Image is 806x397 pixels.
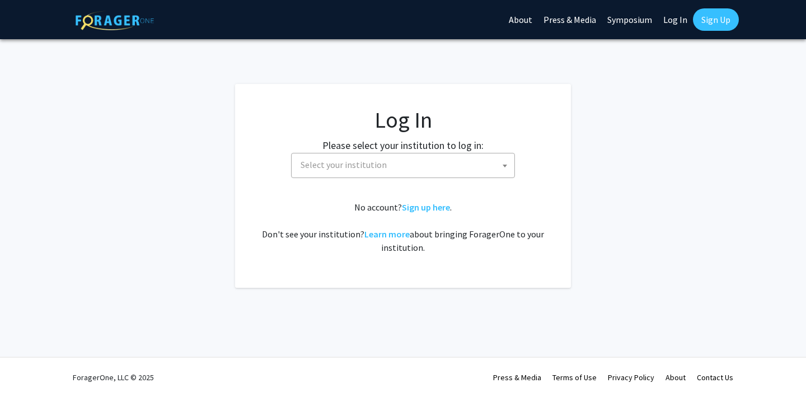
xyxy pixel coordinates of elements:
[301,159,387,170] span: Select your institution
[693,8,739,31] a: Sign Up
[697,372,733,382] a: Contact Us
[296,153,514,176] span: Select your institution
[76,11,154,30] img: ForagerOne Logo
[666,372,686,382] a: About
[493,372,541,382] a: Press & Media
[257,106,549,133] h1: Log In
[257,200,549,254] div: No account? . Don't see your institution? about bringing ForagerOne to your institution.
[322,138,484,153] label: Please select your institution to log in:
[73,358,154,397] div: ForagerOne, LLC © 2025
[364,228,410,240] a: Learn more about bringing ForagerOne to your institution
[608,372,654,382] a: Privacy Policy
[402,202,450,213] a: Sign up here
[291,153,515,178] span: Select your institution
[552,372,597,382] a: Terms of Use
